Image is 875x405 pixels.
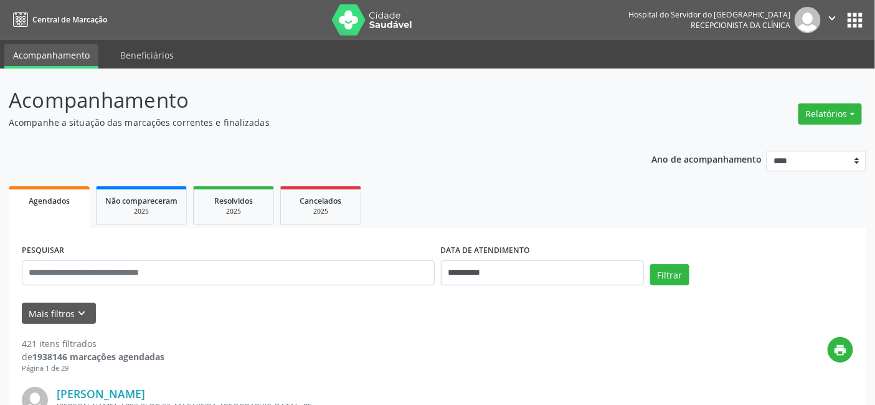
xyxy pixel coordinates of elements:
div: 2025 [290,207,352,216]
div: 2025 [105,207,177,216]
button: Filtrar [650,264,689,285]
div: 421 itens filtrados [22,337,164,350]
a: Acompanhamento [4,44,98,69]
p: Acompanhamento [9,85,609,116]
span: Agendados [29,196,70,206]
div: 2025 [202,207,265,216]
button:  [821,7,844,33]
p: Acompanhe a situação das marcações correntes e finalizadas [9,116,609,129]
span: Central de Marcação [32,14,107,25]
span: Não compareceram [105,196,177,206]
strong: 1938146 marcações agendadas [32,351,164,363]
img: img [795,7,821,33]
i:  [826,11,840,25]
a: Central de Marcação [9,9,107,30]
label: DATA DE ATENDIMENTO [441,241,531,260]
div: Hospital do Servidor do [GEOGRAPHIC_DATA] [628,9,790,20]
span: Cancelados [300,196,342,206]
a: [PERSON_NAME] [57,387,145,401]
button: apps [844,9,866,31]
button: print [828,337,853,363]
button: Mais filtroskeyboard_arrow_down [22,303,96,325]
button: Relatórios [798,103,862,125]
span: Resolvidos [214,196,253,206]
div: Página 1 de 29 [22,363,164,374]
a: Beneficiários [111,44,182,66]
i: keyboard_arrow_down [75,307,89,320]
label: PESQUISAR [22,241,64,260]
span: Recepcionista da clínica [691,20,790,31]
p: Ano de acompanhamento [652,151,762,166]
i: print [834,343,848,357]
div: de [22,350,164,363]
